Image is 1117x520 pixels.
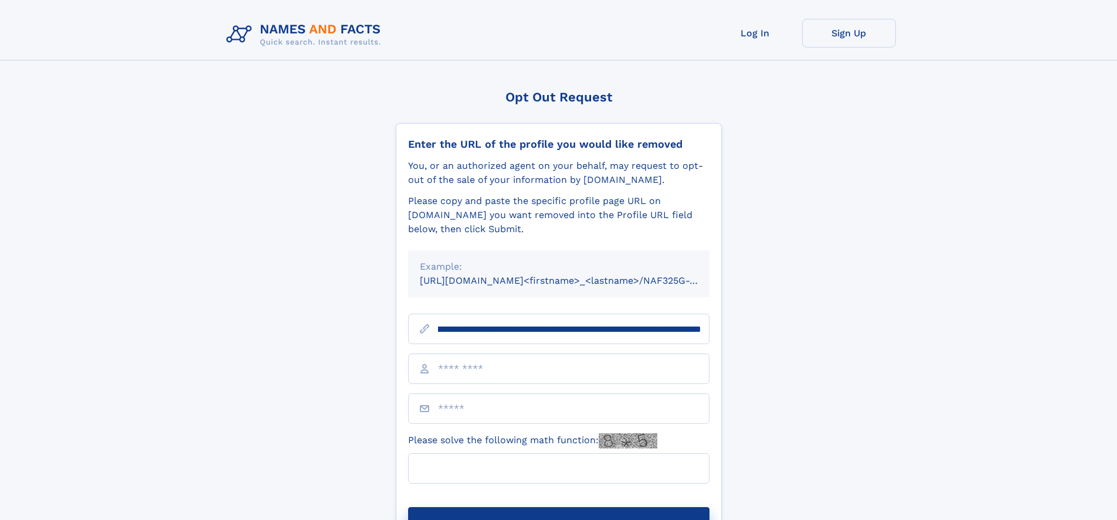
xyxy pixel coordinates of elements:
[408,138,709,151] div: Enter the URL of the profile you would like removed
[408,159,709,187] div: You, or an authorized agent on your behalf, may request to opt-out of the sale of your informatio...
[408,194,709,236] div: Please copy and paste the specific profile page URL on [DOMAIN_NAME] you want removed into the Pr...
[408,433,657,448] label: Please solve the following math function:
[802,19,896,47] a: Sign Up
[420,260,698,274] div: Example:
[396,90,722,104] div: Opt Out Request
[708,19,802,47] a: Log In
[222,19,391,50] img: Logo Names and Facts
[420,275,732,286] small: [URL][DOMAIN_NAME]<firstname>_<lastname>/NAF325G-xxxxxxxx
